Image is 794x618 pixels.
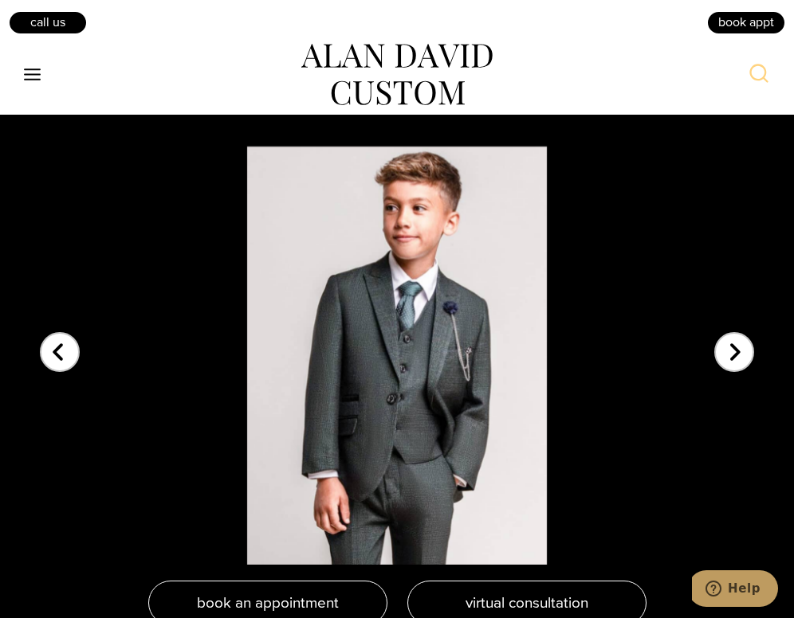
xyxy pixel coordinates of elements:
div: 2 / 3 [32,131,762,549]
iframe: Opens a widget where you can chat to one of our agents [692,570,778,610]
button: View Search Form [740,56,778,94]
span: book an appointment [197,591,339,614]
button: Open menu [16,61,49,89]
a: Call Us [8,10,88,34]
img: alan david custom [301,44,493,106]
div: Next slide [714,322,754,362]
a: book appt [706,10,786,34]
div: Previous slide [40,322,80,362]
span: virtual consultation [466,591,588,614]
